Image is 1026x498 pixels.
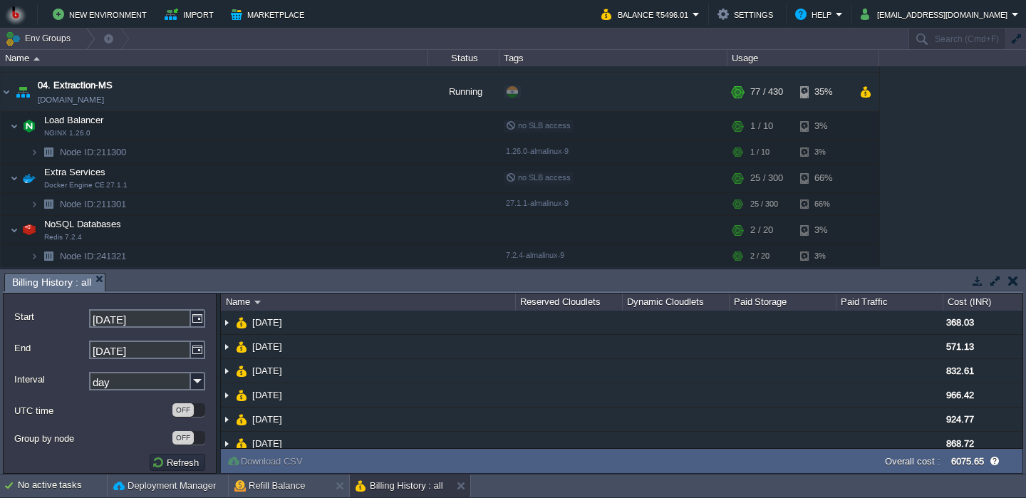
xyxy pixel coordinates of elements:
[172,403,194,417] div: OFF
[58,250,128,262] a: Node ID:241321
[800,216,846,244] div: 3%
[506,147,569,155] span: 1.26.0-almalinux-9
[946,438,974,449] span: 868.72
[152,456,203,469] button: Refresh
[43,218,123,230] span: NoSQL Databases
[800,245,846,267] div: 3%
[795,6,836,23] button: Help
[517,294,622,311] div: Reserved Cloudlets
[946,365,974,376] span: 832.61
[38,78,113,93] span: 04. Extraction-MS
[10,164,19,192] img: AMDAwAAAACH5BAEAAAAALAAAAAABAAEAAAICRAEAOw==
[236,432,247,455] img: AMDAwAAAACH5BAEAAAAALAAAAAABAAEAAAICRAEAOw==
[750,193,778,215] div: 25 / 300
[251,413,284,425] span: [DATE]
[236,408,247,431] img: AMDAwAAAACH5BAEAAAAALAAAAAABAAEAAAICRAEAOw==
[58,250,128,262] span: 241321
[43,114,105,126] span: Load Balancer
[885,456,940,467] label: Overall cost :
[221,408,232,431] img: AMDAwAAAACH5BAEAAAAALAAAAAABAAEAAAICRAEAOw==
[38,93,104,107] a: [DOMAIN_NAME]
[14,341,88,356] label: End
[251,389,284,401] a: [DATE]
[1,73,12,111] img: AMDAwAAAACH5BAEAAAAALAAAAAABAAEAAAICRAEAOw==
[19,164,39,192] img: AMDAwAAAACH5BAEAAAAALAAAAAABAAEAAAICRAEAOw==
[30,141,38,163] img: AMDAwAAAACH5BAEAAAAALAAAAAABAAEAAAICRAEAOw==
[43,166,108,178] span: Extra Services
[58,198,128,210] span: 211301
[506,173,571,182] span: no SLB access
[5,4,26,25] img: Bitss Techniques
[227,455,307,467] button: Download CSV
[837,294,943,311] div: Paid Traffic
[12,274,91,291] span: Billing History : all
[113,479,216,493] button: Deployment Manager
[221,335,232,358] img: AMDAwAAAACH5BAEAAAAALAAAAAABAAEAAAICRAEAOw==
[10,216,19,244] img: AMDAwAAAACH5BAEAAAAALAAAAAABAAEAAAICRAEAOw==
[717,6,777,23] button: Settings
[14,403,171,418] label: UTC time
[222,294,515,311] div: Name
[500,50,727,66] div: Tags
[750,164,783,192] div: 25 / 300
[58,198,128,210] a: Node ID:211301
[30,193,38,215] img: AMDAwAAAACH5BAEAAAAALAAAAAABAAEAAAICRAEAOw==
[750,73,783,111] div: 77 / 430
[13,73,33,111] img: AMDAwAAAACH5BAEAAAAALAAAAAABAAEAAAICRAEAOw==
[601,6,693,23] button: Balance ₹5496.01
[251,341,284,353] a: [DATE]
[10,112,19,140] img: AMDAwAAAACH5BAEAAAAALAAAAAABAAEAAAICRAEAOw==
[14,309,88,324] label: Start
[861,6,1012,23] button: [EMAIL_ADDRESS][DOMAIN_NAME]
[38,193,58,215] img: AMDAwAAAACH5BAEAAAAALAAAAAABAAEAAAICRAEAOw==
[58,146,128,158] span: 211300
[19,112,39,140] img: AMDAwAAAACH5BAEAAAAALAAAAAABAAEAAAICRAEAOw==
[18,474,107,497] div: No active tasks
[19,216,39,244] img: AMDAwAAAACH5BAEAAAAALAAAAAABAAEAAAICRAEAOw==
[946,390,974,400] span: 966.42
[944,294,1022,311] div: Cost (INR)
[43,219,123,229] a: NoSQL DatabasesRedis 7.2.4
[231,6,309,23] button: Marketplace
[172,431,194,445] div: OFF
[43,115,105,125] a: Load BalancerNGINX 1.26.0
[356,479,443,493] button: Billing History : all
[44,181,128,190] span: Docker Engine CE 27.1.1
[221,311,232,334] img: AMDAwAAAACH5BAEAAAAALAAAAAABAAEAAAICRAEAOw==
[429,50,499,66] div: Status
[14,372,88,387] label: Interval
[53,6,151,23] button: New Environment
[251,316,284,328] a: [DATE]
[60,147,96,157] span: Node ID:
[38,245,58,267] img: AMDAwAAAACH5BAEAAAAALAAAAAABAAEAAAICRAEAOw==
[800,73,846,111] div: 35%
[234,479,306,493] button: Refill Balance
[623,294,729,311] div: Dynamic Cloudlets
[951,456,984,467] label: 6075.65
[254,301,261,304] img: AMDAwAAAACH5BAEAAAAALAAAAAABAAEAAAICRAEAOw==
[728,50,879,66] div: Usage
[251,437,284,450] a: [DATE]
[506,121,571,130] span: no SLB access
[60,199,96,209] span: Node ID:
[1,50,427,66] div: Name
[251,365,284,377] a: [DATE]
[428,73,499,111] div: Running
[43,167,108,177] a: Extra ServicesDocker Engine CE 27.1.1
[221,359,232,383] img: AMDAwAAAACH5BAEAAAAALAAAAAABAAEAAAICRAEAOw==
[750,141,769,163] div: 1 / 10
[44,233,82,242] span: Redis 7.2.4
[236,311,247,334] img: AMDAwAAAACH5BAEAAAAALAAAAAABAAEAAAICRAEAOw==
[506,251,564,259] span: 7.2.4-almalinux-9
[38,141,58,163] img: AMDAwAAAACH5BAEAAAAALAAAAAABAAEAAAICRAEAOw==
[946,341,974,352] span: 571.13
[946,317,974,328] span: 368.03
[750,245,769,267] div: 2 / 20
[800,164,846,192] div: 66%
[236,359,247,383] img: AMDAwAAAACH5BAEAAAAALAAAAAABAAEAAAICRAEAOw==
[5,28,76,48] button: Env Groups
[58,146,128,158] a: Node ID:211300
